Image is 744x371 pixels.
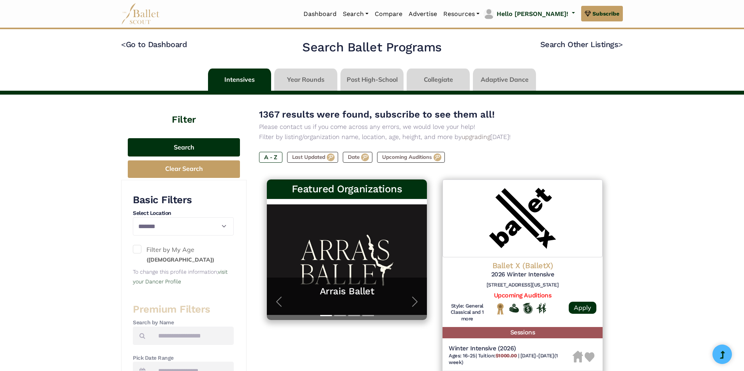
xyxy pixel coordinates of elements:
[581,6,623,21] a: Subscribe
[259,152,282,163] label: A - Z
[540,40,623,49] a: Search Other Listings>
[343,152,372,163] label: Date
[133,245,234,265] label: Filter by My Age
[133,303,234,316] h3: Premium Filters
[495,303,505,315] img: National
[273,183,421,196] h3: Featured Organizations
[449,260,596,271] h4: Ballet X (BalletX)
[121,40,187,49] a: <Go to Dashboard
[585,9,591,18] img: gem.svg
[133,193,234,207] h3: Basic Filters
[573,351,583,362] img: Housing Unavailable
[334,311,346,320] button: Slide 2
[275,285,419,297] a: Arrais Ballet
[585,352,594,362] img: Heart
[449,282,596,288] h6: [STREET_ADDRESS][US_STATE]
[133,319,234,327] h4: Search by Name
[133,354,234,362] h4: Pick Date Range
[483,8,575,20] a: profile picture Hello [PERSON_NAME]!
[449,271,596,279] h5: 2026 Winter Intensive
[569,302,596,314] a: Apply
[287,152,338,163] label: Last Updated
[273,69,339,91] li: Year Rounds
[462,133,490,141] a: upgrading
[339,69,405,91] li: Post High-School
[121,95,247,127] h4: Filter
[259,132,610,142] p: Filter by listing/organization name, location, age, height, and more by [DATE]!
[405,6,440,22] a: Advertise
[443,327,603,338] h5: Sessions
[377,152,445,163] label: Upcoming Auditions
[449,345,573,353] h5: Winter Intensive (2026)
[362,311,374,320] button: Slide 4
[443,179,603,257] img: Logo
[302,39,441,56] h2: Search Ballet Programs
[618,39,623,49] code: >
[449,303,486,323] h6: Style: General Classical and 1 more
[320,311,332,320] button: Slide 1
[509,304,519,312] img: Offers Financial Aid
[592,9,619,18] span: Subscribe
[133,269,227,285] small: To change this profile information,
[259,109,495,120] span: 1367 results were found, subscribe to see them all!
[497,9,568,19] p: Hello [PERSON_NAME]!
[121,39,126,49] code: <
[536,303,546,313] img: In Person
[133,209,234,217] h4: Select Location
[300,6,340,22] a: Dashboard
[206,69,273,91] li: Intensives
[440,6,483,22] a: Resources
[449,353,558,365] span: [DATE]-[DATE] (1 week)
[449,353,573,366] h6: | |
[259,122,610,132] p: Please contact us if you come across any errors, we would love your help!
[523,303,532,314] img: Offers Scholarship
[128,160,240,178] button: Clear Search
[372,6,405,22] a: Compare
[340,6,372,22] a: Search
[348,311,360,320] button: Slide 3
[152,327,234,345] input: Search by names...
[483,9,494,19] img: profile picture
[478,353,518,359] span: Tuition:
[471,69,538,91] li: Adaptive Dance
[146,256,214,263] small: ([DEMOGRAPHIC_DATA])
[495,353,517,359] b: $1000.00
[128,138,240,156] button: Search
[449,353,476,359] span: Ages: 16-25
[405,69,471,91] li: Collegiate
[494,292,551,299] a: Upcoming Auditions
